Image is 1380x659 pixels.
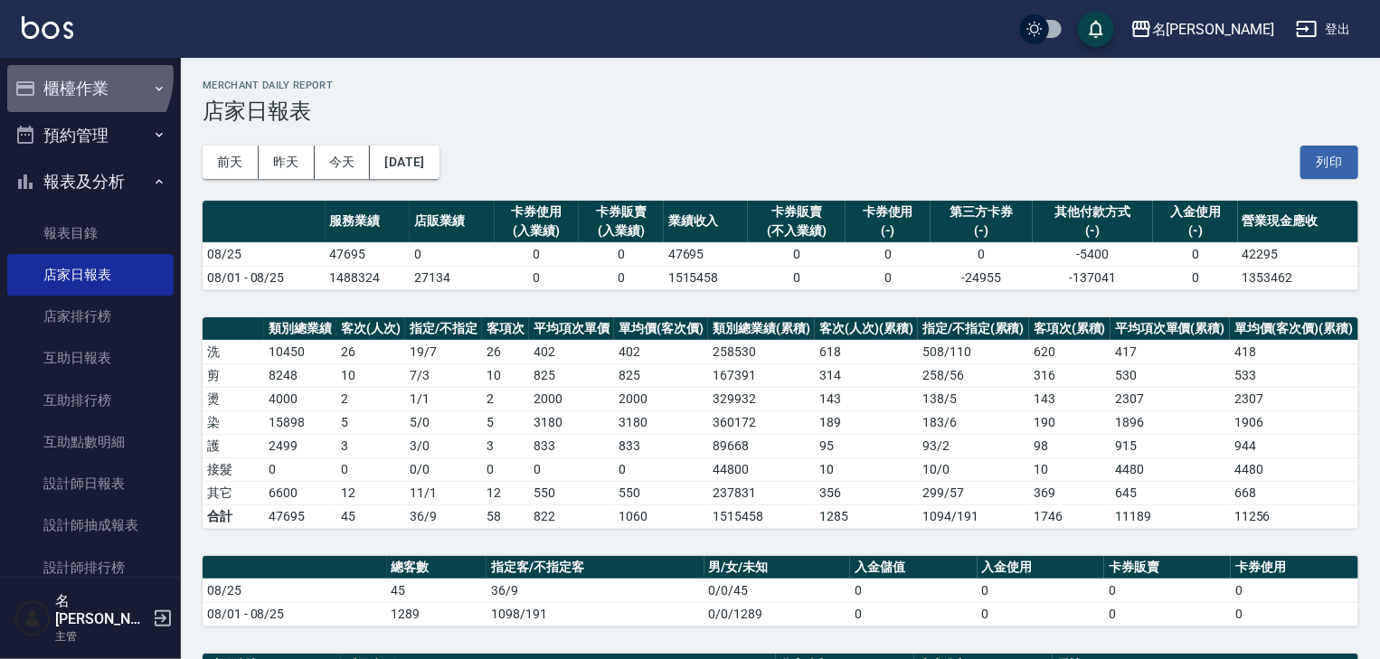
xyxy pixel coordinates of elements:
div: (入業績) [583,221,659,240]
td: 洗 [203,340,264,363]
td: 299 / 57 [918,481,1029,504]
td: 1488324 [326,266,411,289]
div: 第三方卡券 [935,202,1028,221]
td: 1353462 [1238,266,1358,289]
td: 1098/191 [487,602,704,626]
p: 主管 [55,628,147,645]
td: 08/25 [203,579,387,602]
a: 互助日報表 [7,337,174,379]
td: 0 [1231,579,1358,602]
td: 360172 [708,410,815,434]
td: 11 / 1 [405,481,482,504]
td: 11256 [1230,504,1358,528]
td: 833 [614,434,708,457]
td: 0 [931,242,1033,266]
td: 剪 [203,363,264,387]
td: 0 / 0 [405,457,482,481]
td: 417 [1111,340,1230,363]
td: 6600 [264,481,336,504]
th: 卡券使用 [1231,556,1358,579]
td: 190 [1029,410,1111,434]
td: 550 [529,481,614,504]
td: 47695 [264,504,336,528]
th: 指定客/不指定客 [487,556,704,579]
td: 329932 [708,387,815,410]
td: 10 [1029,457,1111,481]
a: 店家排行榜 [7,296,174,337]
th: 總客數 [387,556,487,579]
td: 其它 [203,481,264,504]
td: 143 [1029,387,1111,410]
td: 12 [482,481,529,504]
div: 卡券販賣 [752,202,841,221]
div: (-) [850,221,926,240]
th: 店販業績 [410,201,495,243]
td: 0 [410,242,495,266]
div: (不入業績) [752,221,841,240]
td: 12 [336,481,405,504]
th: 指定/不指定(累積) [918,317,1029,341]
th: 類別總業績 [264,317,336,341]
th: 男/女/未知 [704,556,851,579]
h3: 店家日報表 [203,99,1358,124]
th: 卡券販賣 [1104,556,1231,579]
td: 822 [529,504,614,528]
td: 402 [614,340,708,363]
td: 1 / 1 [405,387,482,410]
td: 36/9 [405,504,482,528]
td: 7 / 3 [405,363,482,387]
th: 客項次 [482,317,529,341]
td: 10 [482,363,529,387]
td: 1906 [1230,410,1358,434]
div: 卡券使用 [850,202,926,221]
td: 167391 [708,363,815,387]
td: 染 [203,410,264,434]
td: 0 [846,242,931,266]
td: 26 [336,340,405,363]
button: 昨天 [259,146,315,179]
td: 668 [1230,481,1358,504]
a: 報表目錄 [7,212,174,254]
button: 名[PERSON_NAME] [1123,11,1281,48]
td: 0 [748,266,846,289]
td: 1896 [1111,410,1230,434]
td: 2307 [1111,387,1230,410]
td: 5 [482,410,529,434]
td: 3180 [529,410,614,434]
td: 0 [748,242,846,266]
button: 前天 [203,146,259,179]
a: 互助點數明細 [7,421,174,463]
td: 258 / 56 [918,363,1029,387]
td: 0 [495,266,580,289]
td: 833 [529,434,614,457]
td: 08/01 - 08/25 [203,602,387,626]
th: 平均項次單價 [529,317,614,341]
div: (-) [1037,221,1148,240]
td: 44800 [708,457,815,481]
td: 0 [336,457,405,481]
td: 2 [336,387,405,410]
td: 0/0/45 [704,579,851,602]
td: 08/25 [203,242,326,266]
td: 1289 [387,602,487,626]
th: 單均價(客次價) [614,317,708,341]
td: 369 [1029,481,1111,504]
td: 258530 [708,340,815,363]
td: 316 [1029,363,1111,387]
td: -24955 [931,266,1033,289]
td: 314 [815,363,918,387]
td: 5 [336,410,405,434]
img: Logo [22,16,73,39]
td: 98 [1029,434,1111,457]
td: 58 [482,504,529,528]
a: 設計師排行榜 [7,547,174,588]
td: 550 [614,481,708,504]
td: 237831 [708,481,815,504]
td: 1060 [614,504,708,528]
td: 1515458 [664,266,749,289]
td: 26 [482,340,529,363]
td: 0 [850,602,977,626]
td: 825 [614,363,708,387]
th: 客次(人次)(累積) [815,317,918,341]
td: 183 / 6 [918,410,1029,434]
